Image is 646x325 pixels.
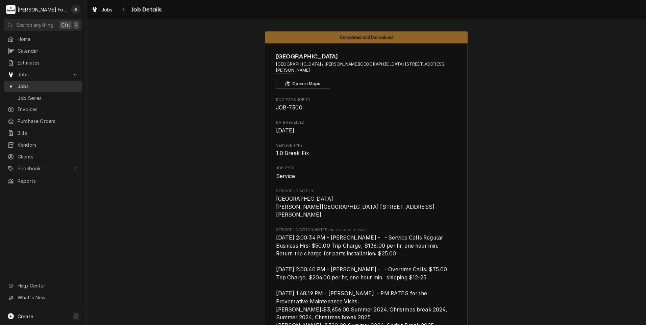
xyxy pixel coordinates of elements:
span: C [74,313,78,320]
a: Invoices [4,104,82,115]
a: Calendar [4,45,82,56]
span: Purchase Orders [18,118,79,125]
div: Client Information [276,52,457,89]
span: K [75,21,78,28]
span: What's New [18,294,78,301]
span: Search anything [16,21,53,28]
button: Search anythingCtrlK [4,19,82,31]
div: Marshall Food Equipment Service's Avatar [6,5,16,14]
a: Purchase Orders [4,116,82,127]
span: Estimates [18,59,79,66]
span: Address [276,61,457,74]
span: (Only Visible to You) [327,228,366,232]
span: Date Received [276,127,457,135]
span: Service Type [276,149,457,157]
a: Go to What's New [4,292,82,303]
button: Navigate back [119,4,129,15]
div: Service Type [276,143,457,157]
span: Pricebook [18,165,69,172]
span: Help Center [18,282,78,289]
span: Roopairs Job ID [276,97,457,103]
span: Date Received [276,120,457,125]
span: Completed and Uninvoiced [340,35,393,40]
span: Job Type [276,166,457,171]
a: Reports [4,175,82,186]
span: Name [276,52,457,61]
div: [PERSON_NAME] Food Equipment Service [18,6,67,13]
a: Job Series [4,93,82,104]
div: J( [71,5,80,14]
span: Job Series [18,95,79,102]
a: Go to Help Center [4,280,82,291]
a: Go to Pricebook [4,163,82,174]
span: [GEOGRAPHIC_DATA] [PERSON_NAME][GEOGRAPHIC_DATA] [STREET_ADDRESS][PERSON_NAME] [276,196,435,218]
div: Job Type [276,166,457,180]
div: Status [265,31,468,43]
span: Jobs [18,83,79,90]
span: Calendar [18,47,79,54]
span: Roopairs Job ID [276,104,457,112]
div: Jeff Debigare (109)'s Avatar [71,5,80,14]
a: Jobs [89,4,116,15]
a: Vendors [4,139,82,150]
span: Ctrl [61,21,70,28]
span: 1.0 Break-Fix [276,150,309,156]
span: [DATE] [276,127,295,134]
button: Open in Maps [276,79,330,89]
span: Service Location [276,189,457,194]
span: Service Type [276,143,457,148]
span: Jobs [18,71,69,78]
div: Date Received [276,120,457,134]
a: Jobs [4,81,82,92]
span: Bills [18,129,79,136]
div: Service Location [276,189,457,219]
div: Roopairs Job ID [276,97,457,112]
span: JOB-7300 [276,104,302,111]
span: Service Location Notes [276,227,457,233]
span: Jobs [101,6,113,13]
span: Vendors [18,141,79,148]
div: M [6,5,16,14]
span: Create [18,314,33,319]
span: Job Details [129,5,162,14]
span: Service Location [276,195,457,219]
span: Home [18,35,79,43]
span: Invoices [18,106,79,113]
span: Reports [18,177,79,184]
a: Clients [4,151,82,162]
a: Home [4,33,82,45]
span: Clients [18,153,79,160]
a: Estimates [4,57,82,68]
a: Go to Jobs [4,69,82,80]
a: Bills [4,127,82,139]
span: Job Type [276,172,457,180]
span: Service [276,173,295,179]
